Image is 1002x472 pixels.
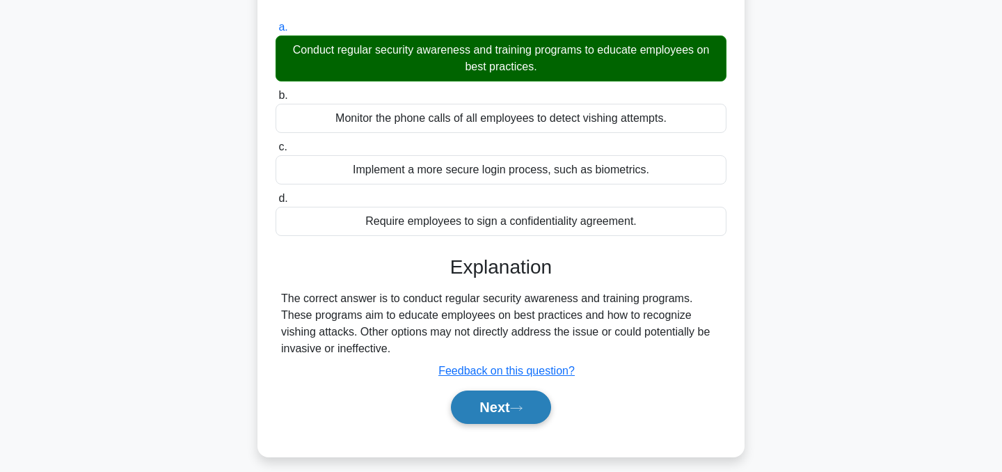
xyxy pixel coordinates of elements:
div: Monitor the phone calls of all employees to detect vishing attempts. [276,104,726,133]
span: a. [278,21,287,33]
span: c. [278,141,287,152]
h3: Explanation [284,255,718,279]
a: Feedback on this question? [438,365,575,377]
div: The correct answer is to conduct regular security awareness and training programs. These programs... [281,290,721,357]
div: Conduct regular security awareness and training programs to educate employees on best practices. [276,36,726,81]
button: Next [451,391,550,424]
div: Require employees to sign a confidentiality agreement. [276,207,726,236]
span: b. [278,89,287,101]
span: d. [278,192,287,204]
div: Implement a more secure login process, such as biometrics. [276,155,726,184]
